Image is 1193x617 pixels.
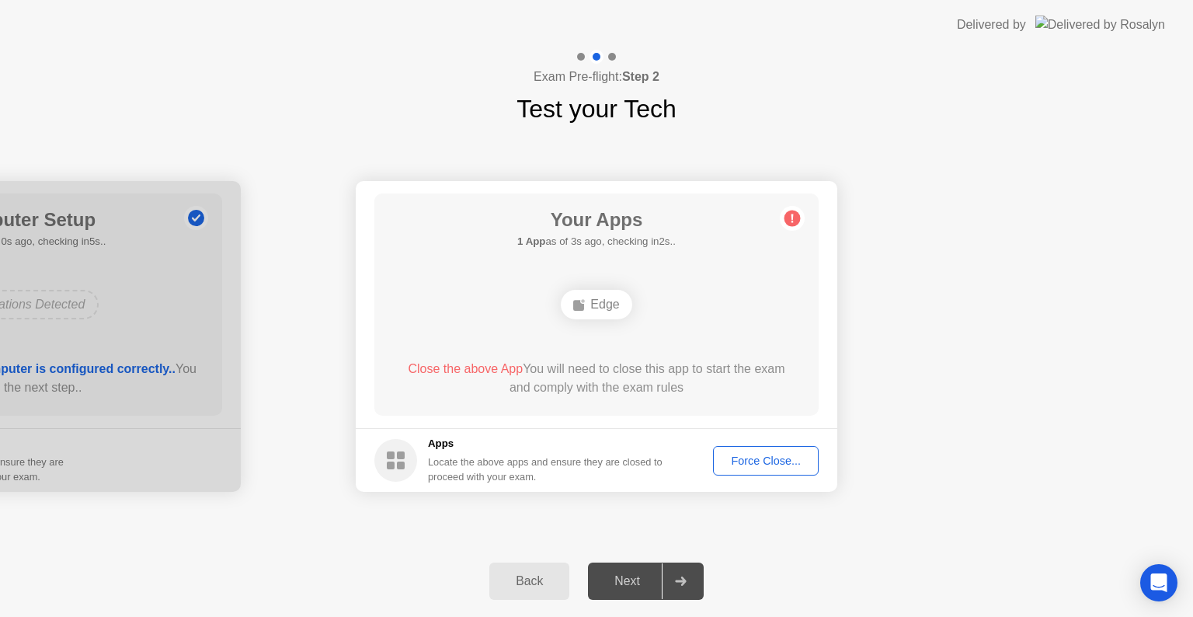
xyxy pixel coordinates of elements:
span: Close the above App [408,362,523,375]
div: Edge [561,290,631,319]
h5: Apps [428,436,663,451]
button: Force Close... [713,446,819,476]
h1: Your Apps [517,206,676,234]
div: Next [593,574,662,588]
div: Locate the above apps and ensure they are closed to proceed with your exam. [428,455,663,484]
div: You will need to close this app to start the exam and comply with the exam rules [397,360,797,397]
img: Delivered by Rosalyn [1035,16,1165,33]
div: Open Intercom Messenger [1140,564,1177,601]
h1: Test your Tech [517,90,676,127]
h5: as of 3s ago, checking in2s.. [517,234,676,249]
div: Force Close... [718,455,813,467]
button: Back [489,563,569,600]
button: Next [588,563,704,600]
div: Back [494,574,565,588]
h4: Exam Pre-flight: [534,68,659,86]
b: 1 App [517,235,545,247]
b: Step 2 [622,70,659,83]
div: Delivered by [957,16,1026,34]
